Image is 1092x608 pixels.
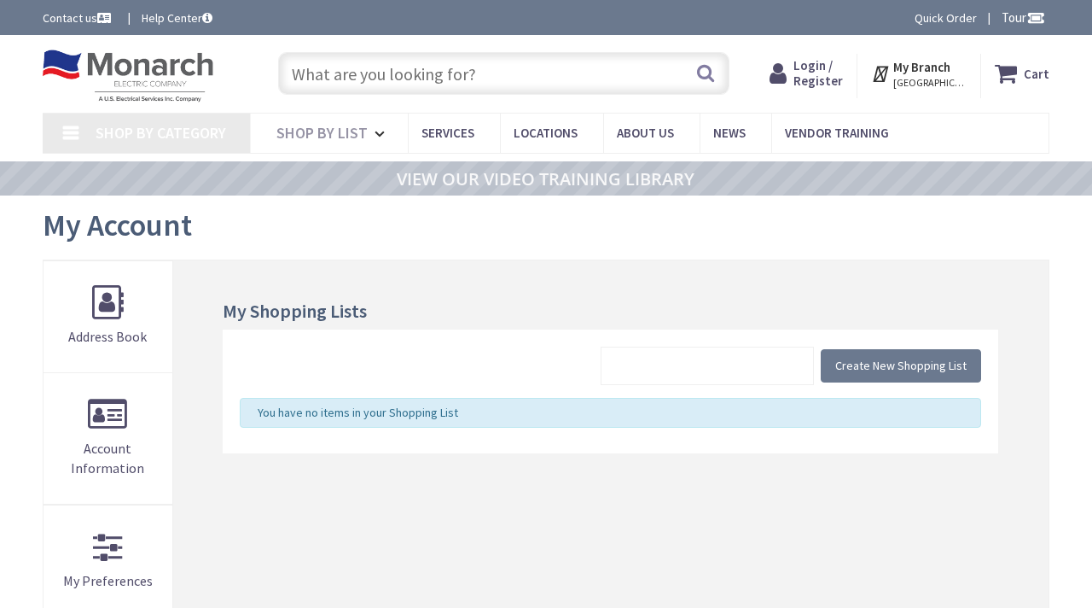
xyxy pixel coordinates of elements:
strong: My Branch [893,59,950,75]
h4: My Shopping Lists [223,301,998,321]
span: My Preferences [63,572,153,589]
a: Account Information [44,373,172,504]
span: Services [421,125,474,141]
span: News [713,125,746,141]
a: Contact us [43,9,114,26]
span: Create New Shopping List [835,358,967,373]
span: Tour [1002,9,1045,26]
a: VIEW OUR VIDEO TRAINING LIBRARY [397,170,694,189]
span: [GEOGRAPHIC_DATA], [GEOGRAPHIC_DATA] [893,76,966,90]
span: Address Book [68,328,147,345]
span: Vendor Training [785,125,889,141]
strong: Cart [1024,58,1049,89]
a: Login / Register [770,58,843,89]
a: Address Book [44,261,172,372]
a: Help Center [142,9,212,26]
div: My Branch [GEOGRAPHIC_DATA], [GEOGRAPHIC_DATA] [871,58,966,89]
a: Quick Order [915,9,977,26]
a: Cart [995,58,1049,89]
img: Monarch Electric Company [43,50,213,102]
button: Create New Shopping List [821,349,981,383]
input: What are you looking for? [278,52,729,95]
span: Login / Register [793,57,843,89]
span: My Account [43,206,192,244]
span: Shop By List [276,123,368,143]
span: Shop By Category [96,123,226,143]
span: Locations [514,125,578,141]
span: About Us [617,125,674,141]
span: You have no items in your Shopping List [258,405,458,420]
span: Account Information [71,440,144,476]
